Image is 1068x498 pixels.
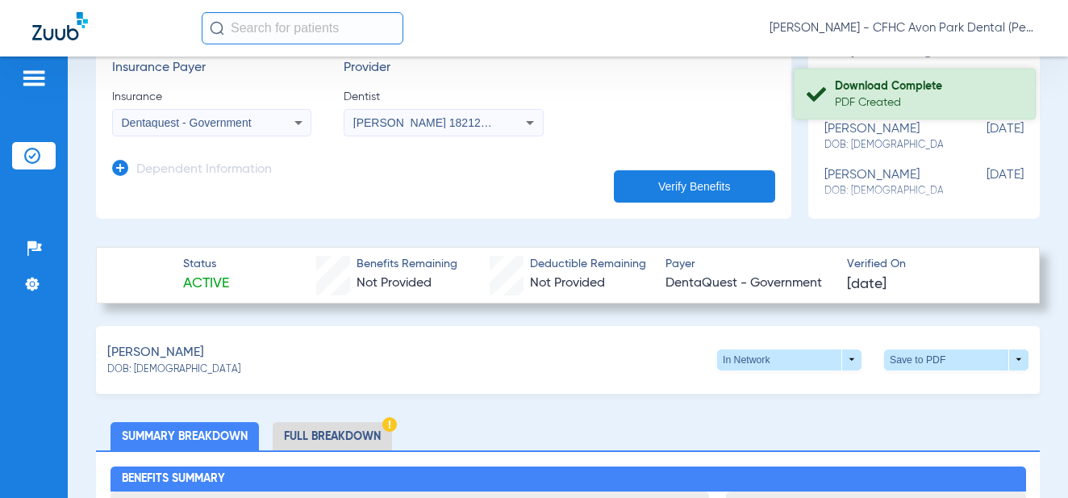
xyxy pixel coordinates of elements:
[183,256,229,273] span: Status
[210,21,224,36] img: Search Icon
[824,138,943,153] span: DOB: [DEMOGRAPHIC_DATA]
[884,349,1028,370] button: Save to PDF
[344,61,543,77] h3: Provider
[107,363,240,378] span: DOB: [DEMOGRAPHIC_DATA]
[943,168,1024,198] span: [DATE]
[273,422,392,450] li: Full Breakdown
[183,274,229,294] span: Active
[122,116,252,129] span: Dentaquest - Government
[382,417,397,432] img: Hazard
[344,89,543,105] span: Dentist
[835,78,1021,94] div: Download Complete
[530,277,605,290] span: Not Provided
[32,12,88,40] img: Zuub Logo
[770,20,1036,36] span: [PERSON_NAME] - CFHC Avon Park Dental (Peds)
[665,274,832,294] span: DentaQuest - Government
[987,421,1068,498] iframe: Chat Widget
[21,69,47,88] img: hamburger-icon
[357,256,457,273] span: Benefits Remaining
[202,12,403,44] input: Search for patients
[835,94,1021,111] div: PDF Created
[847,256,1014,273] span: Verified On
[717,349,861,370] button: In Network
[530,256,646,273] span: Deductible Remaining
[824,122,943,152] div: [PERSON_NAME]
[112,61,311,77] h3: Insurance Payer
[107,343,204,363] span: [PERSON_NAME]
[847,274,887,295] span: [DATE]
[943,122,1024,152] span: [DATE]
[136,162,272,178] h3: Dependent Information
[111,467,1026,492] h2: Benefits Summary
[111,422,259,450] li: Summary Breakdown
[112,89,311,105] span: Insurance
[614,170,775,203] button: Verify Benefits
[353,116,512,129] span: [PERSON_NAME] 1821286287
[824,184,943,199] span: DOB: [DEMOGRAPHIC_DATA]
[665,256,832,273] span: Payer
[357,277,432,290] span: Not Provided
[824,168,943,198] div: [PERSON_NAME]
